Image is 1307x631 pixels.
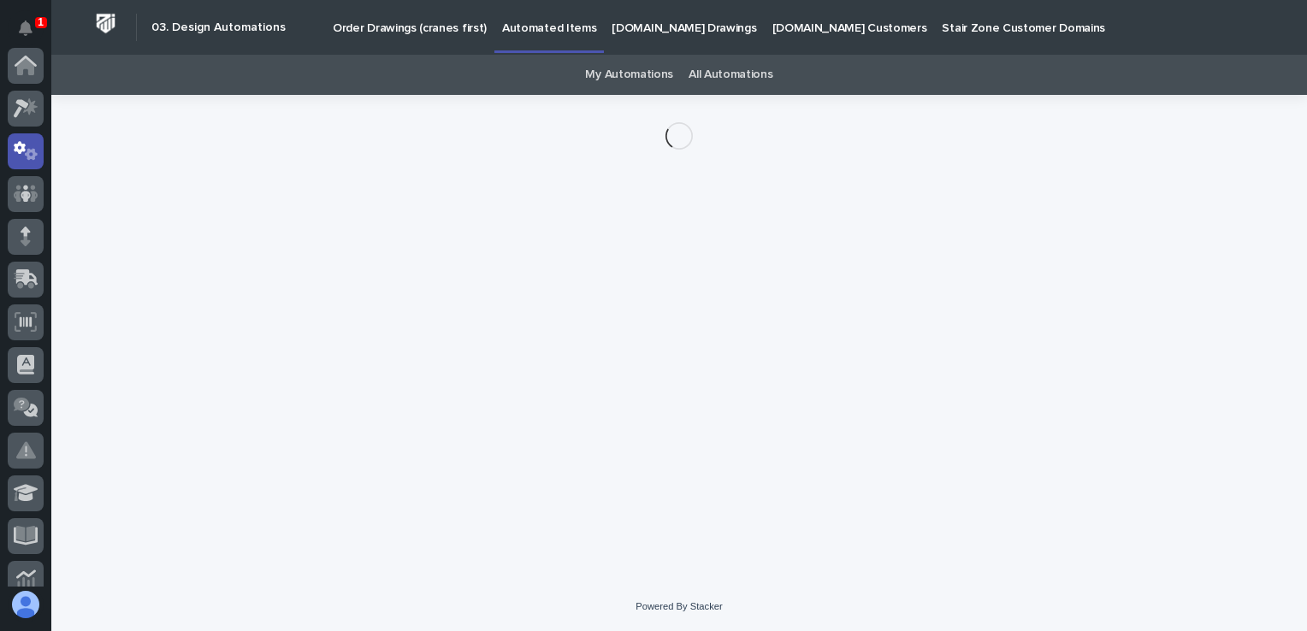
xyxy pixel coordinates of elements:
[585,55,673,95] a: My Automations
[8,587,44,622] button: users-avatar
[151,21,286,35] h2: 03. Design Automations
[90,8,121,39] img: Workspace Logo
[38,16,44,28] p: 1
[8,10,44,46] button: Notifications
[21,21,44,48] div: Notifications1
[689,55,772,95] a: All Automations
[636,601,722,611] a: Powered By Stacker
